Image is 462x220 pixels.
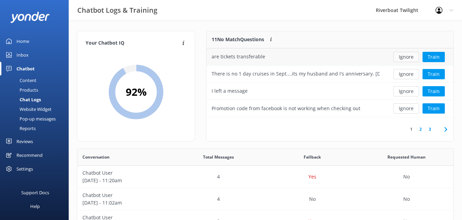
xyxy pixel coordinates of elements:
[304,154,321,160] span: Fallback
[126,84,147,100] h2: 92 %
[77,188,453,210] div: row
[217,195,220,203] p: 4
[217,173,220,181] p: 4
[82,169,166,177] p: Chatbot User
[407,126,416,132] a: 1
[82,192,166,199] p: Chatbot User
[4,95,69,104] a: Chat Logs
[86,39,180,47] h4: Your Chatbot IQ
[206,48,453,117] div: grid
[4,104,52,114] div: Website Widget
[82,154,110,160] span: Conversation
[16,162,33,176] div: Settings
[203,154,234,160] span: Total Messages
[422,86,445,96] button: Train
[21,186,49,199] div: Support Docs
[77,166,453,188] div: row
[4,124,36,133] div: Reports
[403,173,410,181] p: No
[206,48,453,66] div: row
[425,126,435,132] a: 3
[393,69,419,79] button: Ignore
[16,135,33,148] div: Reviews
[309,195,316,203] p: No
[4,114,56,124] div: Pop-up messages
[10,12,50,23] img: yonder-white-logo.png
[212,53,265,60] div: are tickets transferable
[16,34,29,48] div: Home
[16,148,43,162] div: Recommend
[206,83,453,100] div: row
[212,105,360,112] div: Promotion code from facebook is not working when checking out
[4,95,41,104] div: Chat Logs
[212,87,248,95] div: I left a message
[403,195,410,203] p: No
[393,103,419,114] button: Ignore
[4,76,69,85] a: Content
[422,103,445,114] button: Train
[16,62,35,76] div: Chatbot
[82,177,166,184] p: [DATE] - 11:20am
[206,100,453,117] div: row
[393,52,419,62] button: Ignore
[30,199,40,213] div: Help
[212,36,264,43] p: 11 No Match Questions
[212,70,380,78] div: There is no 1 day cruises in Sept....its my husband and I's anniversary. [DATE]..around that?
[16,48,29,62] div: Inbox
[4,114,69,124] a: Pop-up messages
[4,85,38,95] div: Products
[422,69,445,79] button: Train
[422,52,445,62] button: Train
[206,66,453,83] div: row
[387,154,426,160] span: Requested Human
[4,104,69,114] a: Website Widget
[4,124,69,133] a: Reports
[416,126,425,132] a: 2
[308,173,316,181] p: Yes
[82,199,166,207] p: [DATE] - 11:02am
[77,5,157,16] h3: Chatbot Logs & Training
[4,85,69,95] a: Products
[4,76,36,85] div: Content
[393,86,419,96] button: Ignore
